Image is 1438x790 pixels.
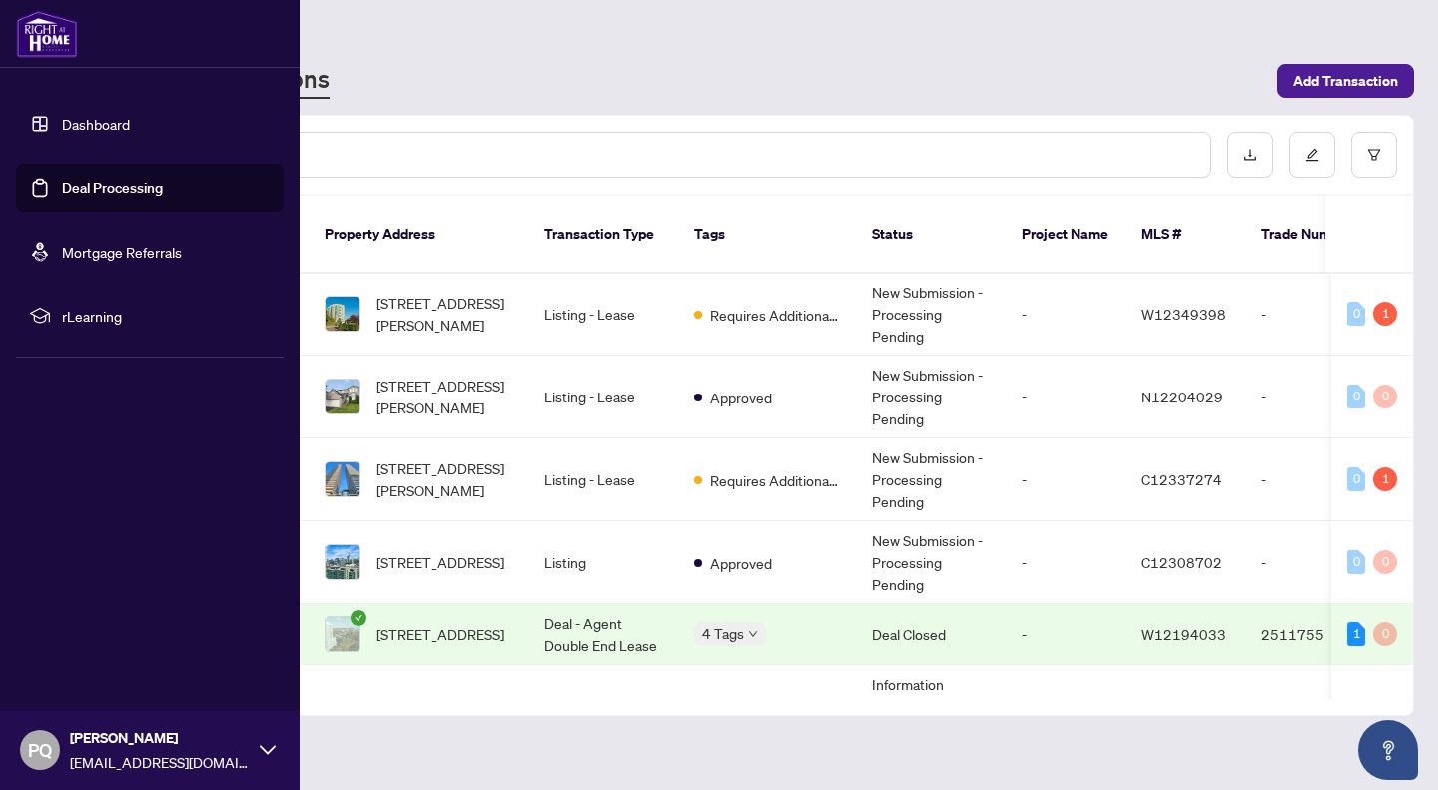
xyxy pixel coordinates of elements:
[1373,467,1397,491] div: 1
[376,695,512,739] span: [STREET_ADDRESS][PERSON_NAME][PERSON_NAME]
[62,305,270,327] span: rLearning
[62,243,182,261] a: Mortgage Referrals
[710,552,772,574] span: Approved
[326,545,359,579] img: thumbnail-img
[710,469,840,491] span: Requires Additional Docs
[1347,302,1365,326] div: 0
[1367,148,1381,162] span: filter
[376,457,512,501] span: [STREET_ADDRESS][PERSON_NAME]
[1006,604,1125,665] td: -
[528,604,678,665] td: Deal - Agent Double End Lease
[856,665,1006,770] td: Information Updated - Processing Pending
[376,551,504,573] span: [STREET_ADDRESS]
[351,610,366,626] span: check-circle
[1141,553,1222,571] span: C12308702
[1351,132,1397,178] button: filter
[710,304,840,326] span: Requires Additional Docs
[528,521,678,604] td: Listing
[856,438,1006,521] td: New Submission - Processing Pending
[70,751,250,773] span: [EMAIL_ADDRESS][DOMAIN_NAME]
[528,196,678,274] th: Transaction Type
[376,292,512,336] span: [STREET_ADDRESS][PERSON_NAME]
[326,617,359,651] img: thumbnail-img
[748,629,758,639] span: down
[1006,438,1125,521] td: -
[326,462,359,496] img: thumbnail-img
[710,387,772,408] span: Approved
[1141,625,1226,643] span: W12194033
[376,623,504,645] span: [STREET_ADDRESS]
[1006,356,1125,438] td: -
[1347,550,1365,574] div: 0
[1347,467,1365,491] div: 0
[309,196,528,274] th: Property Address
[376,375,512,418] span: [STREET_ADDRESS][PERSON_NAME]
[1245,665,1385,770] td: -
[1141,388,1223,405] span: N12204029
[702,622,744,645] span: 4 Tags
[1373,302,1397,326] div: 1
[62,115,130,133] a: Dashboard
[1373,622,1397,646] div: 0
[1125,196,1245,274] th: MLS #
[1245,604,1385,665] td: 2511755
[1006,521,1125,604] td: -
[1245,273,1385,356] td: -
[1277,64,1414,98] button: Add Transaction
[528,273,678,356] td: Listing - Lease
[1245,196,1385,274] th: Trade Number
[1141,470,1222,488] span: C12337274
[1347,622,1365,646] div: 1
[326,380,359,413] img: thumbnail-img
[528,438,678,521] td: Listing - Lease
[1347,385,1365,408] div: 0
[1373,550,1397,574] div: 0
[528,665,678,770] td: Listing
[856,356,1006,438] td: New Submission - Processing Pending
[1305,148,1319,162] span: edit
[1141,305,1226,323] span: W12349398
[16,10,78,58] img: logo
[70,727,250,749] span: [PERSON_NAME]
[1245,521,1385,604] td: -
[856,196,1006,274] th: Status
[856,273,1006,356] td: New Submission - Processing Pending
[28,736,52,764] span: PQ
[1006,665,1125,770] td: -
[1243,148,1257,162] span: download
[678,196,856,274] th: Tags
[1245,438,1385,521] td: -
[856,521,1006,604] td: New Submission - Processing Pending
[1358,720,1418,780] button: Open asap
[856,604,1006,665] td: Deal Closed
[1289,132,1335,178] button: edit
[1373,385,1397,408] div: 0
[1227,132,1273,178] button: download
[1006,196,1125,274] th: Project Name
[1006,273,1125,356] td: -
[326,297,359,331] img: thumbnail-img
[1293,65,1398,97] span: Add Transaction
[1245,356,1385,438] td: -
[62,179,163,197] a: Deal Processing
[528,356,678,438] td: Listing - Lease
